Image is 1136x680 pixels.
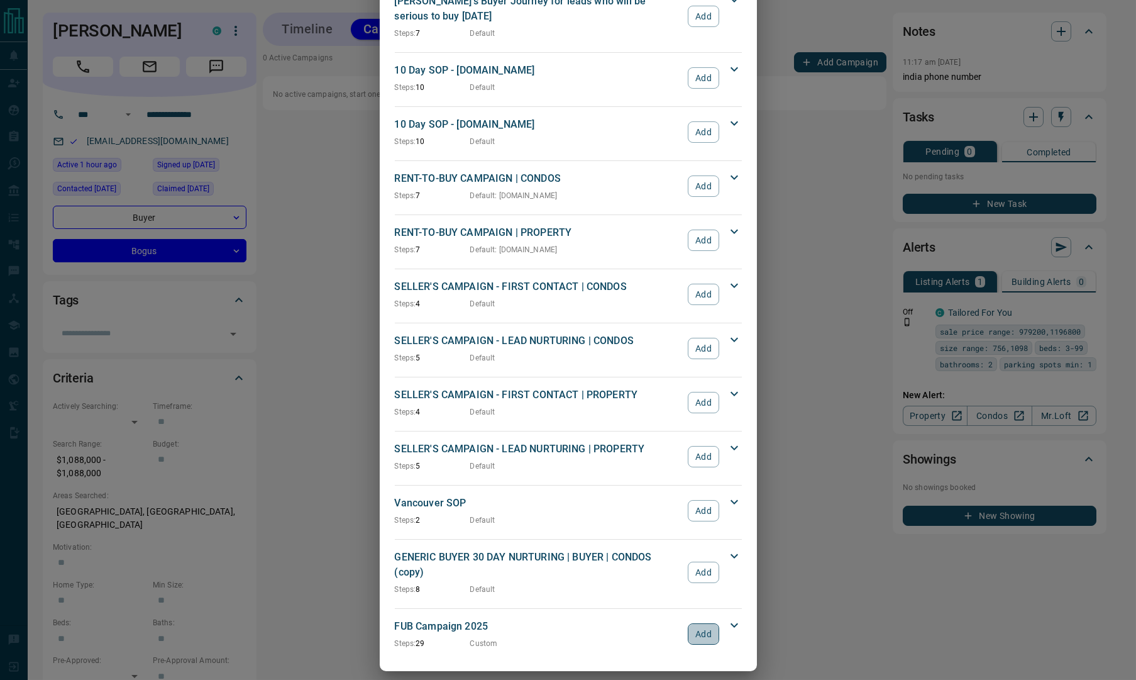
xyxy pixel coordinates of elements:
[395,331,742,366] div: SELLER'S CAMPAIGN - LEAD NURTURING | CONDOSSteps:5DefaultAdd
[395,385,742,420] div: SELLER'S CAMPAIGN - FIRST CONTACT | PROPERTYSteps:4DefaultAdd
[395,387,682,403] p: SELLER'S CAMPAIGN - FIRST CONTACT | PROPERTY
[395,169,742,204] div: RENT-TO-BUY CAMPAIGN | CONDOSSteps:7Default: [DOMAIN_NAME]Add
[395,550,682,580] p: GENERIC BUYER 30 DAY NURTURING | BUYER | CONDOS (copy)
[470,406,495,418] p: Default
[395,137,416,146] span: Steps:
[470,352,495,364] p: Default
[395,82,470,93] p: 10
[395,136,470,147] p: 10
[395,408,416,416] span: Steps:
[395,333,682,348] p: SELLER'S CAMPAIGN - LEAD NURTURING | CONDOS
[395,223,742,258] div: RENT-TO-BUY CAMPAIGN | PROPERTYSteps:7Default: [DOMAIN_NAME]Add
[395,117,682,132] p: 10 Day SOP - [DOMAIN_NAME]
[395,191,416,200] span: Steps:
[470,298,495,309] p: Default
[395,547,742,598] div: GENERIC BUYER 30 DAY NURTURING | BUYER | CONDOS (copy)Steps:8DefaultAdd
[688,230,719,251] button: Add
[688,338,719,359] button: Add
[470,82,495,93] p: Default
[688,623,719,645] button: Add
[395,460,470,472] p: 5
[395,60,742,96] div: 10 Day SOP - [DOMAIN_NAME]Steps:10DefaultAdd
[395,496,682,511] p: Vancouver SOP
[470,244,558,255] p: Default : [DOMAIN_NAME]
[395,493,742,528] div: Vancouver SOPSteps:2DefaultAdd
[395,29,416,38] span: Steps:
[395,28,470,39] p: 7
[395,299,416,308] span: Steps:
[395,63,682,78] p: 10 Day SOP - [DOMAIN_NAME]
[395,354,416,362] span: Steps:
[688,67,719,89] button: Add
[395,584,470,595] p: 8
[395,442,682,457] p: SELLER'S CAMPAIGN - LEAD NURTURING | PROPERTY
[470,584,495,595] p: Default
[470,460,495,472] p: Default
[395,277,742,312] div: SELLER'S CAMPAIGN - FIRST CONTACT | CONDOSSteps:4DefaultAdd
[688,284,719,305] button: Add
[395,244,470,255] p: 7
[395,462,416,471] span: Steps:
[395,619,682,634] p: FUB Campaign 2025
[688,6,719,27] button: Add
[688,392,719,413] button: Add
[395,114,742,150] div: 10 Day SOP - [DOMAIN_NAME]Steps:10DefaultAdd
[395,190,470,201] p: 7
[688,562,719,583] button: Add
[395,406,470,418] p: 4
[470,638,498,649] p: Custom
[395,639,416,648] span: Steps:
[395,616,742,652] div: FUB Campaign 2025Steps:29CustomAdd
[470,190,558,201] p: Default : [DOMAIN_NAME]
[395,279,682,294] p: SELLER'S CAMPAIGN - FIRST CONTACT | CONDOS
[395,352,470,364] p: 5
[395,171,682,186] p: RENT-TO-BUY CAMPAIGN | CONDOS
[470,515,495,526] p: Default
[395,585,416,594] span: Steps:
[395,83,416,92] span: Steps:
[395,225,682,240] p: RENT-TO-BUY CAMPAIGN | PROPERTY
[395,298,470,309] p: 4
[470,28,495,39] p: Default
[688,500,719,521] button: Add
[688,176,719,197] button: Add
[395,638,470,649] p: 29
[688,121,719,143] button: Add
[688,446,719,467] button: Add
[395,245,416,254] span: Steps:
[395,516,416,525] span: Steps:
[395,439,742,474] div: SELLER'S CAMPAIGN - LEAD NURTURING | PROPERTYSteps:5DefaultAdd
[470,136,495,147] p: Default
[395,515,470,526] p: 2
